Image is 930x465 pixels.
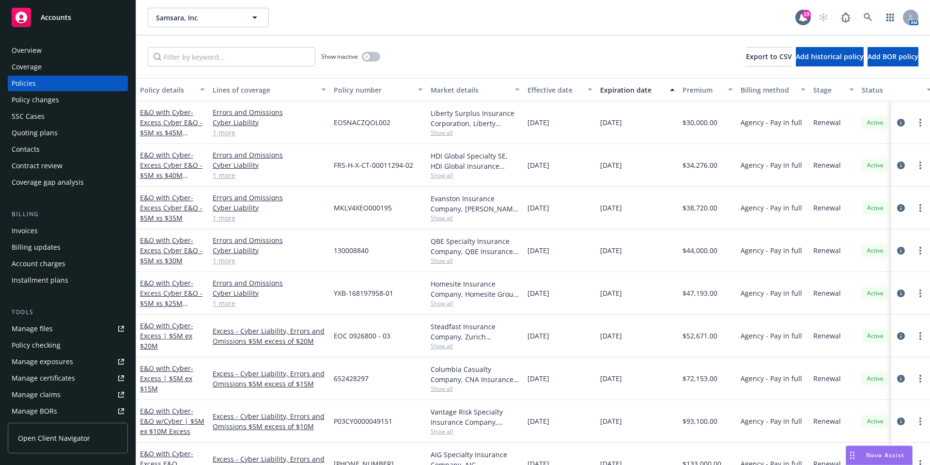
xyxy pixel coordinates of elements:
div: Billing updates [12,240,61,255]
span: - E&O w/Cyber | $5M ex $10M Excess [140,406,204,436]
span: Show all [431,214,520,222]
button: Expiration date [596,78,679,101]
button: Lines of coverage [209,78,330,101]
span: Show all [431,128,520,137]
a: Switch app [881,8,900,27]
a: Policy changes [8,92,128,108]
a: Cyber Liability [213,245,326,256]
a: more [914,202,926,214]
div: Billing [8,209,128,219]
a: E&O with Cyber [140,193,202,223]
div: Premium [682,85,722,95]
div: Invoices [12,223,38,239]
div: Market details [431,85,509,95]
span: Show all [431,385,520,393]
a: circleInformation [895,245,907,257]
a: Excess - Cyber Liability, Errors and Omissions $5M excess of $20M [213,326,326,346]
button: Samsara, Inc [148,8,269,27]
a: Coverage gap analysis [8,175,128,190]
div: Policy checking [12,337,61,353]
div: Homesite Insurance Company, Homesite Group Incorporated, Bowhead Specialty Underwriters [431,279,520,299]
span: [DATE] [527,416,549,426]
span: Active [866,332,885,340]
a: circleInformation [895,330,907,342]
span: - Excess | $5M ex $20M [140,321,193,351]
span: Renewal [813,331,841,341]
a: Errors and Omissions [213,107,326,117]
a: Policy checking [8,337,128,353]
span: - Excess Cyber E&O - $5M xs $30M [140,236,202,265]
span: Agency - Pay in full [741,245,802,256]
div: Evanston Insurance Company, [PERSON_NAME] Insurance [431,193,520,214]
a: Report a Bug [836,8,855,27]
a: E&O with Cyber [140,364,193,393]
a: Contacts [8,142,128,157]
span: [DATE] [600,203,622,213]
span: Open Client Navigator [18,433,90,443]
span: Show all [431,257,520,265]
button: Add BOR policy [868,47,918,66]
span: Agency - Pay in full [741,416,802,426]
span: Renewal [813,160,841,170]
a: circleInformation [895,160,907,171]
span: Renewal [813,203,841,213]
div: Policy number [334,85,412,95]
a: Search [858,8,878,27]
span: Agency - Pay in full [741,373,802,384]
a: 1 more [213,128,326,138]
a: Manage certificates [8,370,128,386]
div: Effective date [527,85,582,95]
span: 130008840 [334,245,369,256]
a: more [914,245,926,257]
a: Installment plans [8,273,128,288]
a: Errors and Omissions [213,235,326,245]
button: Market details [427,78,524,101]
a: Accounts [8,4,128,31]
button: Add historical policy [796,47,864,66]
span: Add historical policy [796,52,864,61]
a: Errors and Omissions [213,150,326,160]
span: $52,671.00 [682,331,717,341]
div: QBE Specialty Insurance Company, QBE Insurance Group [431,236,520,257]
span: [DATE] [527,288,549,298]
button: Effective date [524,78,596,101]
a: E&O with Cyber [140,150,202,190]
span: Accounts [41,14,71,21]
div: Steadfast Insurance Company, Zurich Insurance Group, CRC Group [431,321,520,342]
a: Quoting plans [8,125,128,141]
span: $38,720.00 [682,203,717,213]
a: E&O with Cyber [140,236,202,265]
span: Active [866,417,885,426]
div: Policy changes [12,92,59,108]
a: Cyber Liability [213,160,326,170]
div: Overview [12,43,42,58]
a: Manage files [8,321,128,337]
div: Manage exposures [12,354,73,369]
span: MKLV4XEO000195 [334,203,392,213]
div: HDI Global Specialty SE, HDI Global Insurance Company, Falcon Risk Services [431,151,520,171]
span: $47,193.00 [682,288,717,298]
span: Samsara, Inc [156,13,240,23]
span: Manage exposures [8,354,128,369]
a: more [914,160,926,171]
span: P03CY0000049151 [334,416,392,426]
span: Show all [431,342,520,350]
span: [DATE] [527,373,549,384]
div: Billing method [741,85,795,95]
div: Installment plans [12,273,68,288]
a: Coverage [8,59,128,75]
span: Active [866,204,885,212]
div: Contacts [12,142,40,157]
a: circleInformation [895,373,907,385]
a: Account charges [8,256,128,272]
a: more [914,288,926,299]
a: Errors and Omissions [213,278,326,288]
span: Show inactive [321,52,358,61]
span: [DATE] [527,331,549,341]
div: Manage certificates [12,370,75,386]
div: Coverage [12,59,42,75]
a: Errors and Omissions [213,192,326,203]
span: Agency - Pay in full [741,160,802,170]
a: E&O with Cyber [140,321,193,351]
a: Cyber Liability [213,117,326,128]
